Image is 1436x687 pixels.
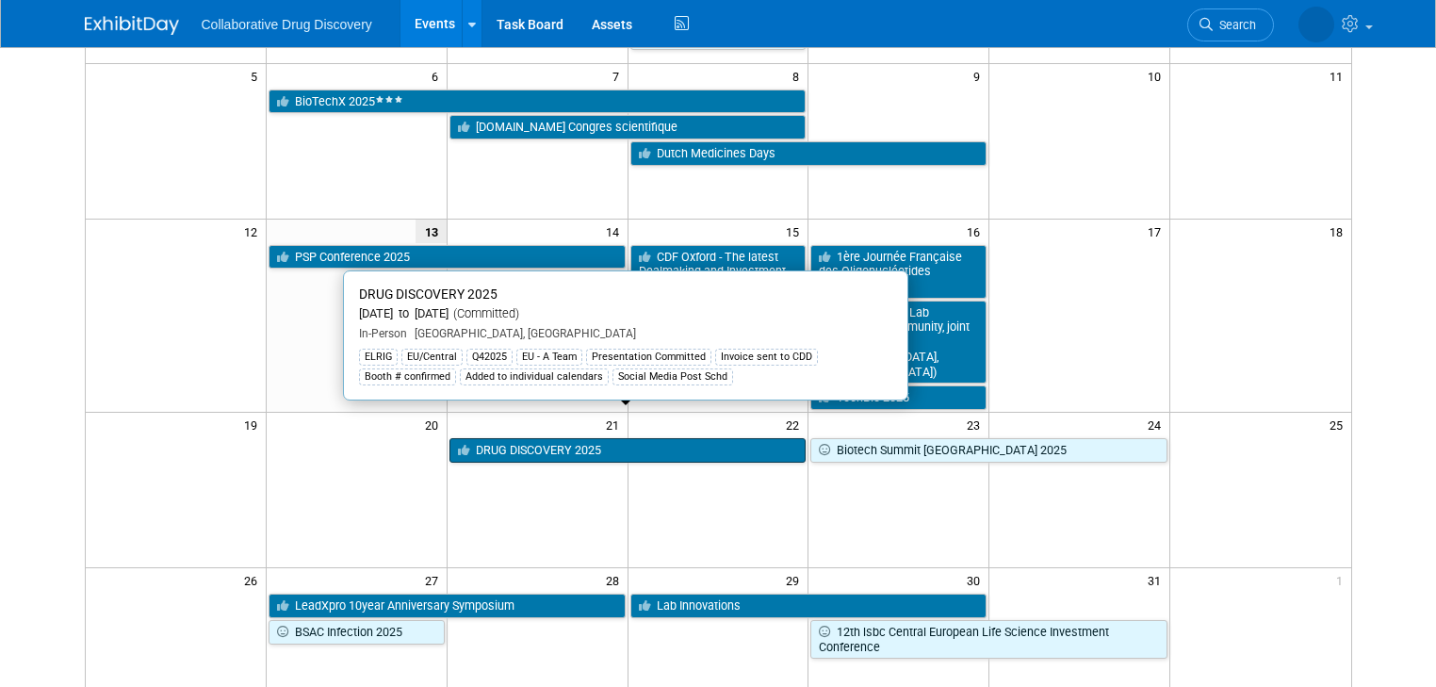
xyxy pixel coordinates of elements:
img: Amanda Briggs [1298,7,1334,42]
span: 13 [416,220,447,243]
div: [DATE] to [DATE] [359,306,892,322]
span: 25 [1328,413,1351,436]
span: 5 [249,64,266,88]
span: 15 [784,220,808,243]
a: LeadXpro 10year Anniversary Symposium [269,594,626,618]
span: 24 [1146,413,1169,436]
span: (Committed) [449,306,519,320]
span: 11 [1328,64,1351,88]
a: DRUG DISCOVERY 2025 [449,438,807,463]
div: EU - A Team [516,349,582,366]
div: Presentation Committed [586,349,711,366]
a: [DOMAIN_NAME] Congres scientifique [449,115,807,139]
span: 12 [242,220,266,243]
a: PSP Conference 2025 [269,245,626,270]
span: 31 [1146,568,1169,592]
a: Search [1187,8,1274,41]
a: 1ère Journée Française des Oligonucléotides Thérapeutiques [810,245,987,299]
span: DRUG DISCOVERY 2025 [359,286,498,302]
a: BSAC Infection 2025 [269,620,445,645]
span: 21 [604,413,628,436]
span: 27 [423,568,447,592]
span: 14 [604,220,628,243]
span: 17 [1146,220,1169,243]
a: Lab Innovations [630,594,987,618]
span: 30 [965,568,988,592]
span: Collaborative Drug Discovery [202,17,372,32]
span: 9 [971,64,988,88]
a: 12th lsbc Central European Life Science Investment Conference [810,620,1167,659]
span: 19 [242,413,266,436]
span: 8 [791,64,808,88]
div: ELRIG [359,349,398,366]
a: CDF Oxford - The latest Dealmaking and Investment Strategies that work [630,245,807,299]
span: 7 [611,64,628,88]
span: Search [1213,18,1256,32]
span: 26 [242,568,266,592]
div: EU/Central [401,349,463,366]
span: 28 [604,568,628,592]
span: 23 [965,413,988,436]
span: 29 [784,568,808,592]
img: ExhibitDay [85,16,179,35]
span: 10 [1146,64,1169,88]
span: In-Person [359,327,407,340]
a: Biotech Summit [GEOGRAPHIC_DATA] 2025 [810,438,1167,463]
span: 22 [784,413,808,436]
span: 6 [430,64,447,88]
div: Added to individual calendars [460,368,609,385]
div: Social Media Post Schd [612,368,733,385]
div: Booth # confirmed [359,368,456,385]
span: 18 [1328,220,1351,243]
a: BioTechX 2025 [269,90,807,114]
a: Dutch Medicines Days [630,141,987,166]
div: Invoice sent to CDD [715,349,818,366]
span: 20 [423,413,447,436]
div: Q42025 [466,349,513,366]
span: 16 [965,220,988,243]
span: [GEOGRAPHIC_DATA], [GEOGRAPHIC_DATA] [407,327,636,340]
span: 1 [1334,568,1351,592]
